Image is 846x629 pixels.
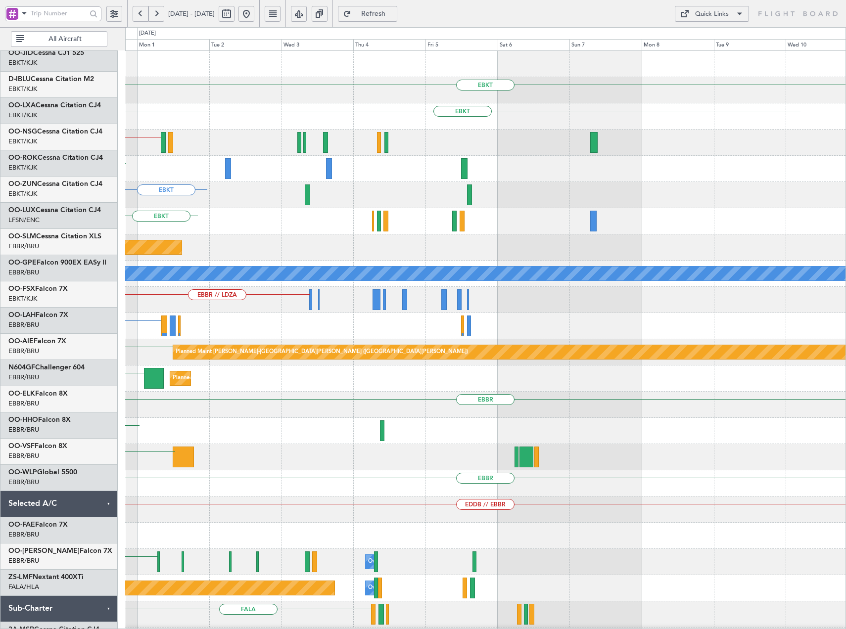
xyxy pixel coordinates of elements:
span: OO-SLM [8,233,36,240]
span: OO-VSF [8,443,35,449]
a: OO-LXACessna Citation CJ4 [8,102,101,109]
span: OO-LAH [8,312,36,318]
a: FALA/HLA [8,583,39,591]
button: All Aircraft [11,31,107,47]
input: Trip Number [31,6,87,21]
a: OO-JIDCessna CJ1 525 [8,49,84,56]
a: D-IBLUCessna Citation M2 [8,76,94,83]
a: EBKT/KJK [8,137,37,146]
a: OO-AIEFalcon 7X [8,338,66,345]
div: Tue 2 [209,39,282,51]
a: EBKT/KJK [8,163,37,172]
a: OO-NSGCessna Citation CJ4 [8,128,102,135]
a: EBKT/KJK [8,189,37,198]
a: EBBR/BRU [8,425,39,434]
div: Sun 7 [569,39,642,51]
span: OO-LXA [8,102,36,109]
span: OO-ZUN [8,180,37,187]
div: [DATE] [139,29,156,38]
a: EBBR/BRU [8,399,39,408]
button: Quick Links [675,6,749,22]
div: Quick Links [695,9,729,19]
a: OO-FSXFalcon 7X [8,285,68,292]
a: OO-ROKCessna Citation CJ4 [8,154,103,161]
a: EBBR/BRU [8,242,39,251]
a: EBBR/BRU [8,320,39,329]
a: EBKT/KJK [8,58,37,67]
a: OO-GPEFalcon 900EX EASy II [8,259,106,266]
a: EBBR/BRU [8,268,39,277]
span: ZS-LMF [8,574,33,581]
a: OO-HHOFalcon 8X [8,416,71,423]
a: EBBR/BRU [8,373,39,382]
a: EBBR/BRU [8,478,39,487]
span: OO-FSX [8,285,35,292]
span: OO-[PERSON_NAME] [8,547,80,554]
span: OO-AIE [8,338,34,345]
a: OO-FAEFalcon 7X [8,521,68,528]
a: OO-ZUNCessna Citation CJ4 [8,180,102,187]
div: Tue 9 [714,39,786,51]
span: [DATE] - [DATE] [168,9,215,18]
div: Planned Maint [GEOGRAPHIC_DATA] ([GEOGRAPHIC_DATA]) [173,371,329,386]
span: OO-LUX [8,207,36,214]
div: Owner Melsbroek Air Base [368,554,435,569]
span: OO-NSG [8,128,37,135]
a: OO-VSFFalcon 8X [8,443,67,449]
div: Mon 8 [642,39,714,51]
div: Planned Maint [PERSON_NAME]-[GEOGRAPHIC_DATA][PERSON_NAME] ([GEOGRAPHIC_DATA][PERSON_NAME]) [176,345,468,359]
div: Thu 4 [353,39,425,51]
span: OO-JID [8,49,33,56]
span: OO-WLP [8,469,37,476]
span: Refresh [353,10,394,17]
a: N604GFChallenger 604 [8,364,85,371]
span: OO-HHO [8,416,38,423]
span: OO-ROK [8,154,38,161]
div: Sat 6 [498,39,570,51]
span: OO-FAE [8,521,35,528]
a: EBBR/BRU [8,451,39,460]
div: Wed 3 [282,39,354,51]
a: OO-LAHFalcon 7X [8,312,68,318]
a: OO-WLPGlobal 5500 [8,469,77,476]
div: Owner Melsbroek Air Base [368,581,435,595]
a: EBBR/BRU [8,530,39,539]
a: LFSN/ENC [8,216,40,225]
a: EBKT/KJK [8,85,37,93]
a: OO-SLMCessna Citation XLS [8,233,101,240]
span: All Aircraft [26,36,104,43]
button: Refresh [338,6,397,22]
a: OO-[PERSON_NAME]Falcon 7X [8,547,112,554]
a: ZS-LMFNextant 400XTi [8,574,84,581]
a: EBKT/KJK [8,111,37,120]
a: EBBR/BRU [8,347,39,356]
span: D-IBLU [8,76,31,83]
span: N604GF [8,364,35,371]
span: OO-ELK [8,390,35,397]
a: EBKT/KJK [8,294,37,303]
div: Mon 1 [137,39,209,51]
a: OO-LUXCessna Citation CJ4 [8,207,101,214]
div: Fri 5 [425,39,498,51]
a: OO-ELKFalcon 8X [8,390,68,397]
span: OO-GPE [8,259,37,266]
a: EBBR/BRU [8,556,39,565]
